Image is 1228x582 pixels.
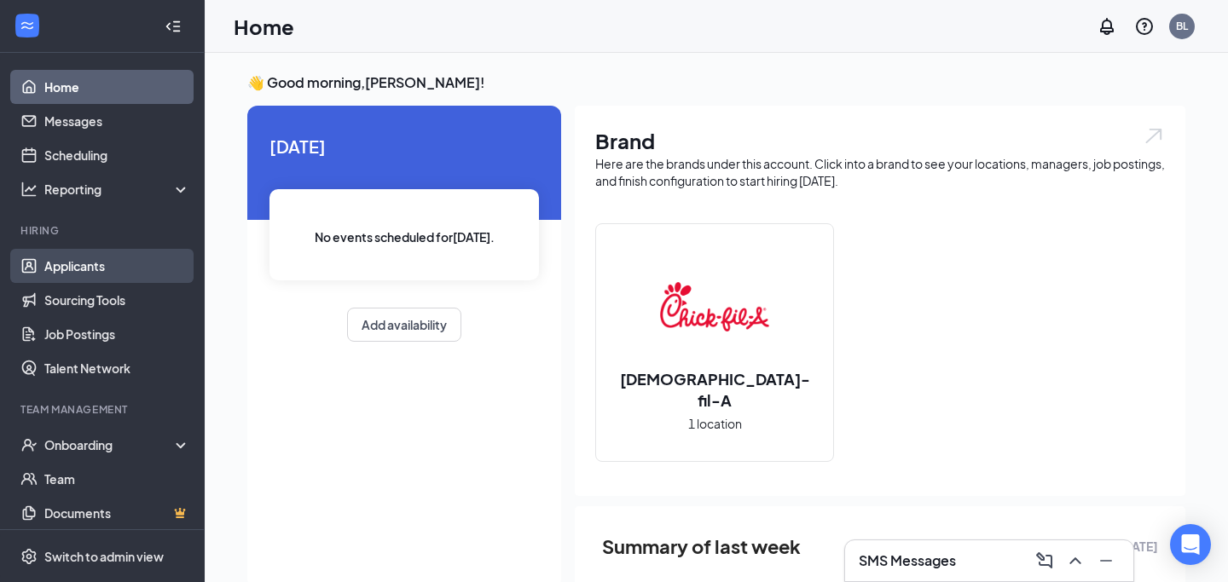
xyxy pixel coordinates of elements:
a: Messages [44,104,190,138]
svg: UserCheck [20,436,38,453]
h1: Brand [595,126,1165,155]
a: DocumentsCrown [44,496,190,530]
img: open.6027fd2a22e1237b5b06.svg [1143,126,1165,146]
div: BL [1176,19,1188,33]
div: Open Intercom Messenger [1170,524,1211,565]
svg: Minimize [1096,550,1116,571]
svg: Notifications [1097,16,1117,37]
a: Scheduling [44,138,190,172]
div: Here are the brands under this account. Click into a brand to see your locations, managers, job p... [595,155,1165,189]
a: Home [44,70,190,104]
div: Switch to admin view [44,548,164,565]
svg: ChevronUp [1065,550,1086,571]
svg: ComposeMessage [1034,550,1055,571]
a: Job Postings [44,317,190,351]
div: Hiring [20,223,187,238]
div: Team Management [20,402,187,417]
svg: Settings [20,548,38,565]
a: Applicants [44,249,190,283]
button: ChevronUp [1062,547,1089,574]
button: Add availability [347,308,461,342]
div: Onboarding [44,436,176,453]
h3: SMS Messages [859,551,956,570]
img: Chick-fil-A [660,252,769,361]
svg: QuestionInfo [1134,16,1155,37]
a: Talent Network [44,351,190,385]
span: 1 location [688,414,742,433]
span: [DATE] [269,133,539,159]
svg: Analysis [20,181,38,198]
span: Summary of last week [602,532,801,562]
span: No events scheduled for [DATE] . [315,228,495,246]
svg: Collapse [165,18,182,35]
span: [DATE] - [DATE] [1071,537,1158,556]
a: Team [44,462,190,496]
button: ComposeMessage [1031,547,1058,574]
h2: [DEMOGRAPHIC_DATA]-fil-A [596,368,833,411]
h3: 👋 Good morning, [PERSON_NAME] ! [247,73,1185,92]
button: Minimize [1092,547,1120,574]
h1: Home [234,12,294,41]
div: Reporting [44,181,191,198]
a: Sourcing Tools [44,283,190,317]
svg: WorkstreamLogo [19,17,36,34]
